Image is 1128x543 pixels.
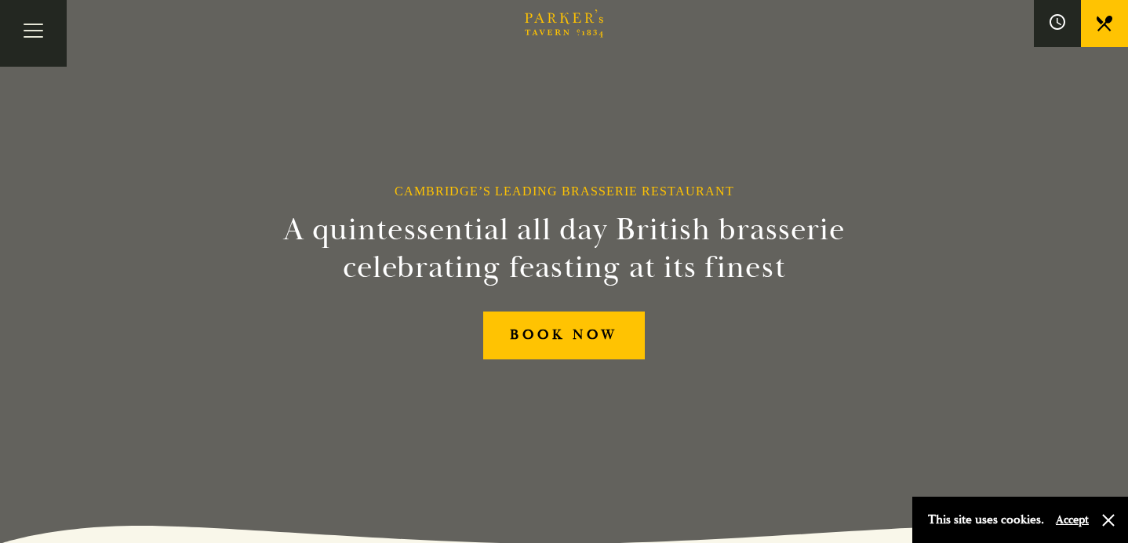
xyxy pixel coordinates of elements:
p: This site uses cookies. [928,508,1044,531]
button: Close and accept [1101,512,1116,528]
h1: Cambridge’s Leading Brasserie Restaurant [395,184,734,199]
a: BOOK NOW [483,312,645,359]
button: Accept [1056,512,1089,527]
h2: A quintessential all day British brasserie celebrating feasting at its finest [206,211,922,286]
